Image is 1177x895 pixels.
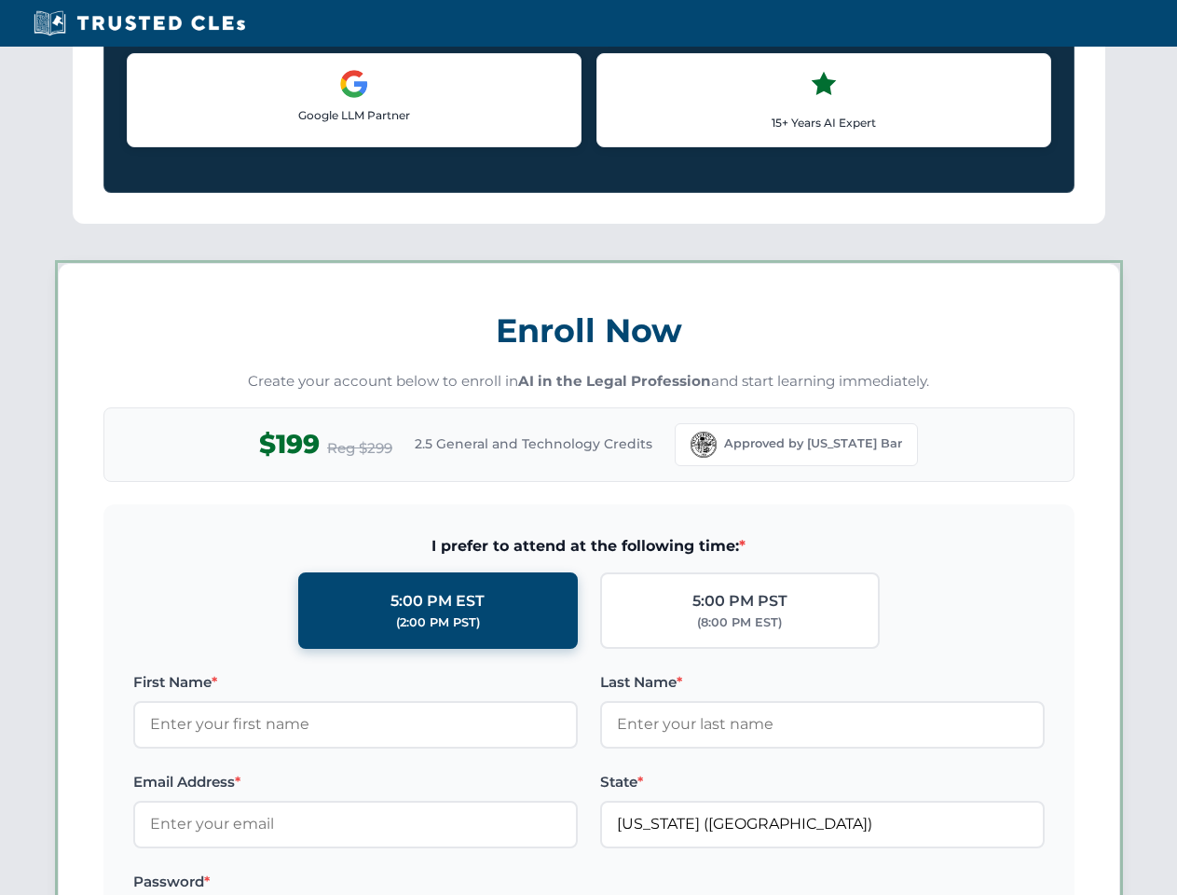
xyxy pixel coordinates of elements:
span: $199 [259,423,320,465]
label: State [600,771,1045,793]
img: Google [339,69,369,99]
img: Florida Bar [691,432,717,458]
span: Approved by [US_STATE] Bar [724,434,902,453]
p: Create your account below to enroll in and start learning immediately. [103,371,1074,392]
span: Reg $299 [327,437,392,460]
div: (2:00 PM PST) [396,613,480,632]
img: Trusted CLEs [28,9,251,37]
div: 5:00 PM PST [692,589,787,613]
div: (8:00 PM EST) [697,613,782,632]
input: Enter your email [133,801,578,847]
label: Password [133,871,578,893]
span: 2.5 General and Technology Credits [415,434,652,454]
input: Enter your last name [600,701,1045,748]
h3: Enroll Now [103,301,1074,360]
div: 5:00 PM EST [390,589,485,613]
input: Florida (FL) [600,801,1045,847]
span: I prefer to attend at the following time: [133,534,1045,558]
label: Last Name [600,671,1045,694]
p: 15+ Years AI Expert [612,114,1035,131]
strong: AI in the Legal Profession [518,372,711,390]
label: First Name [133,671,578,694]
p: Google LLM Partner [143,106,566,124]
label: Email Address [133,771,578,793]
input: Enter your first name [133,701,578,748]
